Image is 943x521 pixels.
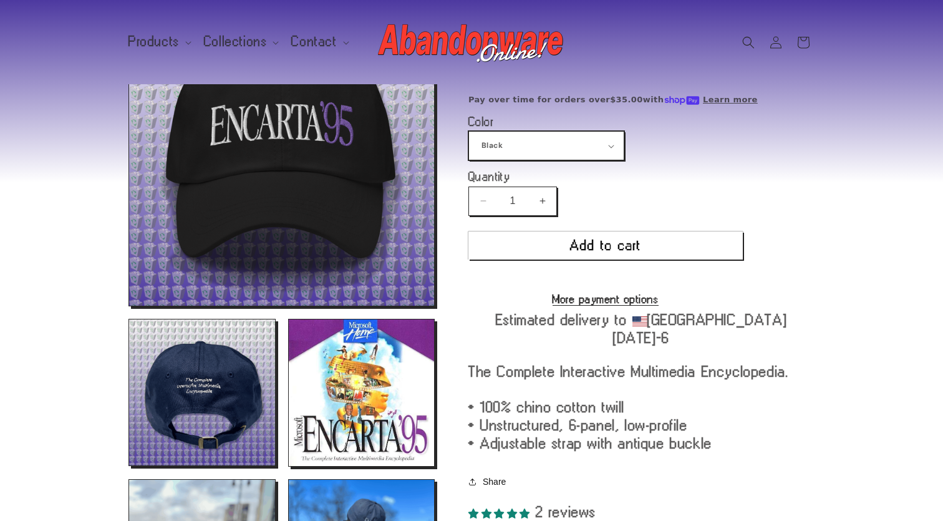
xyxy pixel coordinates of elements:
[468,115,743,128] label: Color
[496,311,627,328] b: Estimated delivery to
[536,504,596,520] span: 2 reviews
[468,468,510,495] button: Share
[378,17,565,67] img: Abandonware
[374,12,570,72] a: Abandonware
[468,363,815,452] div: The Complete Interactive Multimedia Encyclopedia. • 100% chino cotton twill • Unstructured, 6-pan...
[468,311,815,347] div: [GEOGRAPHIC_DATA]
[196,29,284,55] summary: Collections
[632,316,647,326] img: US.svg
[468,293,743,304] a: More payment options
[284,29,354,55] summary: Contact
[468,231,743,260] button: Add to cart
[121,29,196,55] summary: Products
[613,329,670,346] b: [DATE]⁠–6
[128,36,180,47] span: Products
[735,29,762,56] summary: Search
[468,504,536,520] span: 5.00 stars
[291,36,337,47] span: Contact
[468,170,743,183] label: Quantity
[204,36,268,47] span: Collections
